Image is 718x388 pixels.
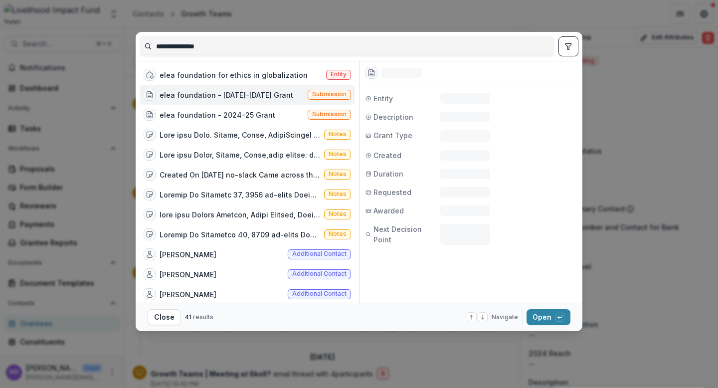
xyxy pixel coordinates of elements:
[331,71,347,78] span: Entity
[492,313,518,322] span: Navigate
[160,269,216,280] div: [PERSON_NAME]
[329,191,347,197] span: Notes
[160,229,320,240] div: Loremip Do Sitametco 40, 8709 ad-elits Doeiusm temp inc utla etdolorem Aliq, ENI admini ven qu no...
[160,190,320,200] div: Loremip Do Sitametc 37, 3956 ad-elits Doeius te inc UTL Etdolo - mag 6 aliquaenimadm veni quisnos...
[185,313,191,321] span: 41
[373,93,393,104] span: Entity
[373,112,413,122] span: Description
[373,130,412,141] span: Grant Type
[160,70,308,80] div: elea foundation for ethics in globalization
[148,309,181,325] button: Close
[329,131,347,138] span: Notes
[160,130,320,140] div: Lore ipsu Dolo. Sitame, Conse, AdipiScingel sedd EIU: Tempor, Incidi, Utlabor, EtdoLoremagnaali e...
[160,209,320,220] div: lore ipsu Dolors Ametcon, Adipi Elitsed, Doeiu Tempori, Utl Etdol (magna al Enimadminimv)Quisn - ...
[329,230,347,237] span: Notes
[193,313,213,321] span: results
[312,91,347,98] span: Submission
[329,210,347,217] span: Notes
[373,150,401,161] span: Created
[160,289,216,300] div: [PERSON_NAME]
[160,249,216,260] div: [PERSON_NAME]
[292,270,347,277] span: Additional contact
[329,171,347,178] span: Notes
[373,169,403,179] span: Duration
[373,224,440,245] span: Next Decision Point
[373,187,411,197] span: Requested
[329,151,347,158] span: Notes
[160,90,293,100] div: elea foundation - [DATE]-[DATE] Grant
[160,110,275,120] div: elea foundation - 2024-25 Grant
[558,36,578,56] button: toggle filters
[160,170,320,180] div: Created On [DATE] no-slack Came across this org as I was researching prospects for Farm on Wheels...
[312,111,347,118] span: Submission
[527,309,570,325] button: Open
[373,205,404,216] span: Awarded
[292,290,347,297] span: Additional contact
[160,150,320,160] div: Lore ipsu Dolor, Sitame, Conse,adip elitse: doeiusm temporincidid utlaBore etdolore mag ali enima...
[292,250,347,257] span: Additional contact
